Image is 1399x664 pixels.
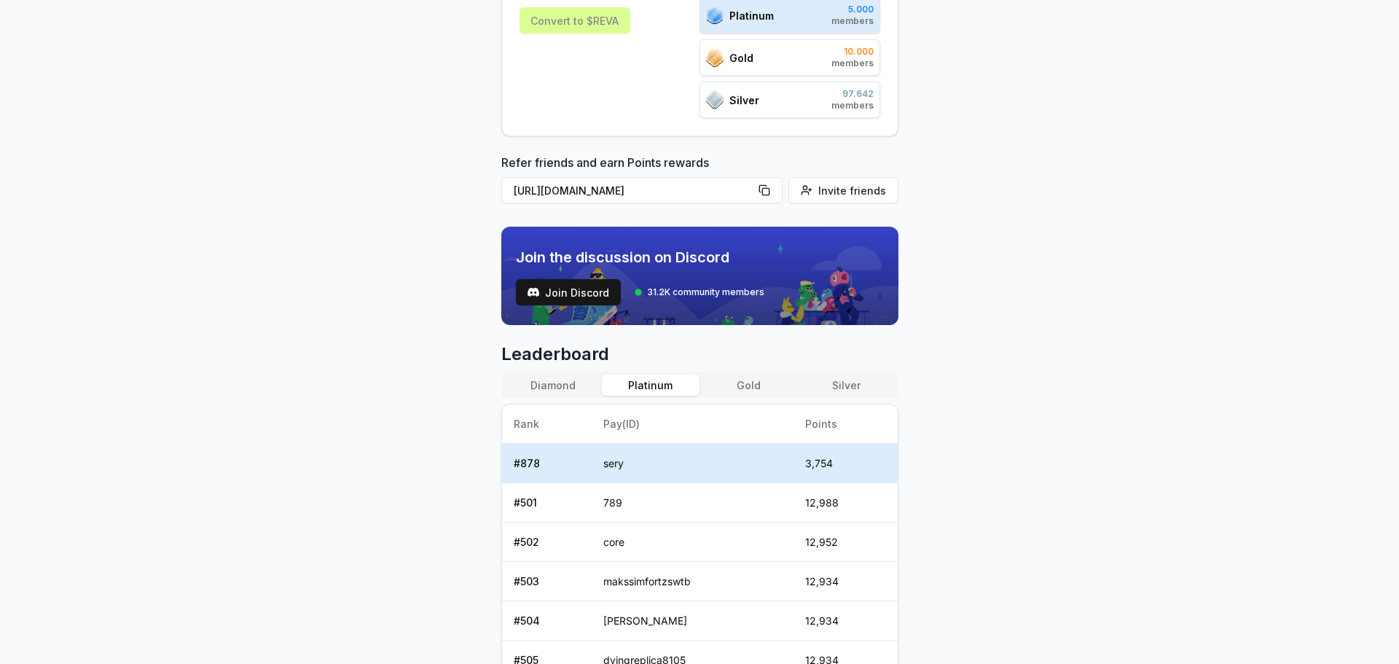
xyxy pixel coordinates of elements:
[592,444,793,483] td: sery
[501,343,898,366] span: Leaderboard
[793,444,897,483] td: 3,754
[528,286,539,298] img: test
[831,4,874,15] span: 5.000
[602,375,699,396] button: Platinum
[706,49,724,67] img: ranks_icon
[818,183,886,198] span: Invite friends
[729,93,759,108] span: Silver
[501,154,898,209] div: Refer friends and earn Points rewards
[501,227,898,325] img: discord_banner
[647,286,764,298] span: 31.2K community members
[592,562,793,601] td: makssimfortzswtb
[706,6,724,25] img: ranks_icon
[831,15,874,27] span: members
[504,375,602,396] button: Diamond
[831,58,874,69] span: members
[592,405,793,444] th: Pay(ID)
[729,8,774,23] span: Platinum
[502,483,592,523] td: # 501
[831,46,874,58] span: 10.000
[793,483,897,523] td: 12,988
[793,523,897,562] td: 12,952
[831,100,874,112] span: members
[502,405,592,444] th: Rank
[516,279,621,305] button: Join Discord
[502,562,592,601] td: # 503
[501,177,783,203] button: [URL][DOMAIN_NAME]
[516,279,621,305] a: testJoin Discord
[788,177,898,203] button: Invite friends
[706,90,724,109] img: ranks_icon
[793,405,897,444] th: Points
[502,444,592,483] td: # 878
[793,601,897,641] td: 12,934
[797,375,895,396] button: Silver
[831,88,874,100] span: 97.642
[545,285,609,300] span: Join Discord
[502,523,592,562] td: # 502
[502,601,592,641] td: # 504
[592,523,793,562] td: core
[516,247,764,267] span: Join the discussion on Discord
[592,601,793,641] td: [PERSON_NAME]
[729,50,753,66] span: Gold
[793,562,897,601] td: 12,934
[699,375,797,396] button: Gold
[592,483,793,523] td: 789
